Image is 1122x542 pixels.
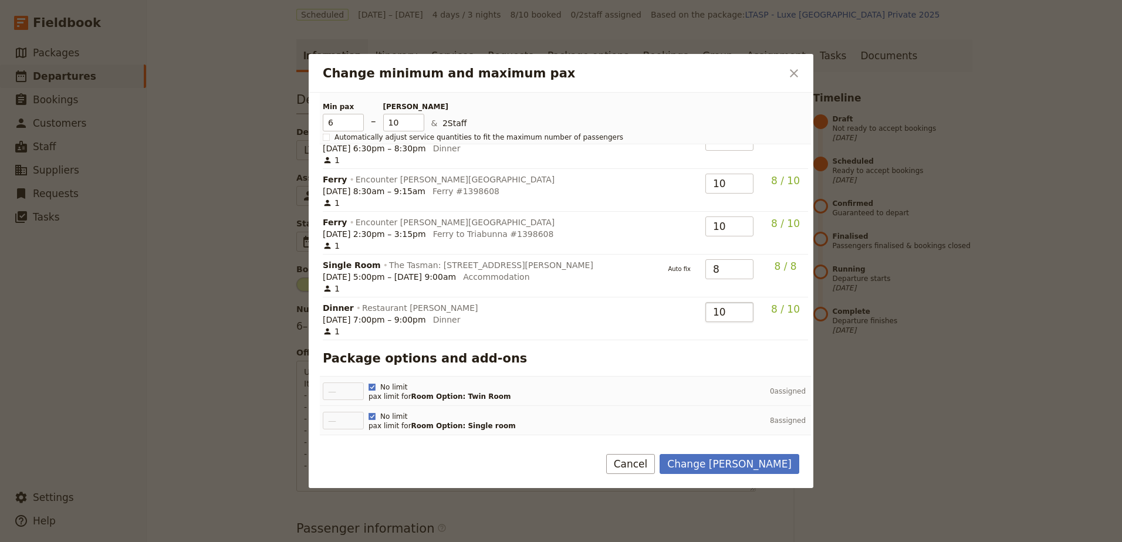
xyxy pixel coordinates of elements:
span: Dinner [323,302,354,314]
span: Ferry [323,216,347,228]
span: Room Option: Twin Room [411,392,511,401]
span: 8 / 10 [771,175,800,187]
span: 1 [323,283,340,294]
span: Automatically adjust service quantities to fit the maximum number of passengers [334,133,623,142]
span: & [431,118,438,128]
div: Accommodation [463,271,529,283]
span: 8 / 10 [771,218,800,229]
span: [DATE] 8:30am – 9:15am [323,185,425,197]
button: Cancel [606,454,655,474]
span: 8 / 8 [774,260,796,272]
span: 1 [323,197,340,209]
h2: Package options and add-ons [323,350,808,367]
input: — [705,216,753,236]
span: [DATE] 2:30pm – 3:15pm [323,228,426,240]
div: Dinner [433,314,461,326]
span: 0 assigned [770,387,806,396]
span: [PERSON_NAME] [383,102,424,111]
span: Encounter [PERSON_NAME][GEOGRAPHIC_DATA] [356,174,555,185]
span: Single Room [323,259,381,271]
input: — [705,174,753,194]
div: Ferry to Triabunna #1398608 [433,228,554,240]
span: [DATE] 6:30pm – 8:30pm [323,143,426,154]
div: Ferry #1398608 [432,185,499,197]
span: Restaurant [PERSON_NAME] [362,302,478,314]
p: 2 Staff [431,117,793,131]
span: No limit [380,382,408,392]
span: 8 assigned [770,416,806,425]
span: Min pax [323,102,364,111]
span: – [371,114,376,131]
input: Min pax [323,114,364,131]
span: The Tasman: [STREET_ADDRESS][PERSON_NAME] [389,259,593,271]
button: Auto fix [663,262,696,277]
span: No limit [380,412,408,421]
h2: Change minimum and maximum pax [323,65,782,82]
button: Close dialog [784,63,804,83]
span: pax limit for [369,422,516,430]
span: 8 / 10 [771,303,800,315]
input: — [705,302,753,322]
button: Change [PERSON_NAME] [660,454,799,474]
span: Room Option: Single room [411,422,516,430]
span: 1 [323,240,340,252]
input: — [323,382,364,400]
span: Auto fix [663,262,696,273]
span: 1 [323,326,340,337]
span: [DATE] 5:00pm – [DATE] 9:00am [323,271,456,283]
span: Ferry [323,174,347,185]
input: [PERSON_NAME] [383,114,424,131]
span: Encounter [PERSON_NAME][GEOGRAPHIC_DATA] [356,216,555,228]
div: Dinner [433,143,461,154]
input: — [323,412,364,429]
input: — [705,259,753,279]
span: [DATE] 7:00pm – 9:00pm [323,314,426,326]
span: pax limit for [369,392,511,401]
span: 1 [323,154,340,166]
